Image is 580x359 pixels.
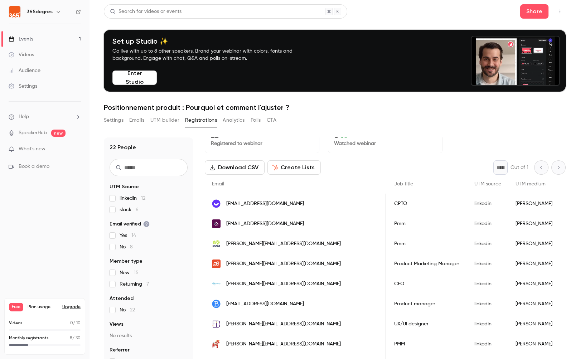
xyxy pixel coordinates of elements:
button: Polls [251,115,261,126]
button: Emails [129,115,144,126]
p: / 30 [70,335,81,341]
div: linkedin [467,234,508,254]
li: help-dropdown-opener [9,113,81,121]
h1: 22 People [110,143,136,152]
span: [PERSON_NAME][EMAIL_ADDRESS][DOMAIN_NAME] [226,260,341,268]
div: Pmm [387,234,467,254]
span: [PERSON_NAME][EMAIL_ADDRESS][DOMAIN_NAME] [226,320,341,328]
div: [PERSON_NAME] [508,314,560,334]
button: Enter Studio [112,71,157,85]
h4: Set up Studio ✨ [112,37,309,45]
span: Book a demo [19,163,49,170]
img: silae.fr [212,259,221,268]
div: PMM [387,334,467,354]
div: linkedin [467,334,508,354]
div: linkedin [467,254,508,274]
a: SpeakerHub [19,129,47,137]
h6: 365degres [26,8,53,15]
span: Yes [120,232,136,239]
p: No results [110,332,188,339]
span: [PERSON_NAME][EMAIL_ADDRESS][DOMAIN_NAME] [226,340,341,348]
span: Views [110,321,124,328]
span: 7 [146,282,149,287]
div: Product Marketing Manager [387,254,467,274]
button: Create Lists [267,160,321,175]
span: 6 [136,207,139,212]
span: 0 [70,321,73,325]
p: Go live with up to 8 other speakers. Brand your webinar with colors, fonts and background. Engage... [112,48,309,62]
img: shortways.com [212,280,221,288]
div: linkedin [467,214,508,234]
div: Events [9,35,33,43]
button: Download CSV [205,160,265,175]
span: [EMAIL_ADDRESS][DOMAIN_NAME] [226,200,304,208]
div: CEO [387,274,467,294]
div: [PERSON_NAME] [508,194,560,214]
div: [PERSON_NAME] [508,234,560,254]
p: Out of 1 [511,164,528,171]
h1: Positionnement produit : Pourquoi et comment l'ajuster ? [104,103,566,112]
div: Settings [9,83,37,90]
span: Email verified [110,220,150,228]
span: 15 [134,270,139,275]
button: Analytics [223,115,245,126]
p: Videos [9,320,23,326]
span: 14 [131,233,136,238]
span: 8 [70,336,72,340]
span: Plan usage [28,304,58,310]
div: linkedin [467,274,508,294]
span: slack [120,206,139,213]
span: [PERSON_NAME][EMAIL_ADDRESS][DOMAIN_NAME] [226,240,341,248]
button: Upgrade [62,304,81,310]
div: Product manager [387,294,467,314]
span: UTM source [474,181,501,186]
img: beetween.com [212,300,221,308]
img: 365degres [9,6,20,18]
div: [PERSON_NAME] [508,334,560,354]
p: / 10 [70,320,81,326]
img: egrenadesign.fr [212,320,221,328]
div: CPTO [387,194,467,214]
div: UX/UI designer [387,314,467,334]
span: 22 [130,307,135,312]
span: What's new [19,145,45,153]
img: kolus.io [212,199,221,208]
div: linkedin [467,194,508,214]
span: No [120,243,133,251]
img: webmecanik.com [212,219,221,228]
div: [PERSON_NAME] [508,294,560,314]
div: Audience [9,67,40,74]
span: UTM Source [110,183,139,190]
span: Free [9,303,23,311]
div: Search for videos or events [110,8,182,15]
span: Member type [110,258,142,265]
div: [PERSON_NAME] [508,214,560,234]
p: Watched webinar [334,140,436,147]
p: Registered to webinar [211,140,313,147]
div: linkedin [467,294,508,314]
button: CTA [267,115,276,126]
span: Referrer [110,346,130,354]
span: 8 [130,244,133,249]
span: No [120,306,135,314]
span: new [51,130,66,137]
span: [EMAIL_ADDRESS][DOMAIN_NAME] [226,220,304,228]
div: [PERSON_NAME] [508,254,560,274]
span: Email [212,181,224,186]
span: linkedin [120,195,145,202]
span: Returning [120,281,149,288]
button: Registrations [185,115,217,126]
div: Videos [9,51,34,58]
span: [EMAIL_ADDRESS][DOMAIN_NAME] [226,300,304,308]
span: New [120,269,139,276]
span: [PERSON_NAME][EMAIL_ADDRESS][DOMAIN_NAME] [226,280,341,288]
img: suez.com [212,239,221,248]
p: Monthly registrants [9,335,49,341]
span: Help [19,113,29,121]
span: Attended [110,295,134,302]
button: Share [520,4,548,19]
span: 12 [141,196,145,201]
div: Pmm [387,214,467,234]
button: Settings [104,115,124,126]
span: UTM medium [516,181,546,186]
